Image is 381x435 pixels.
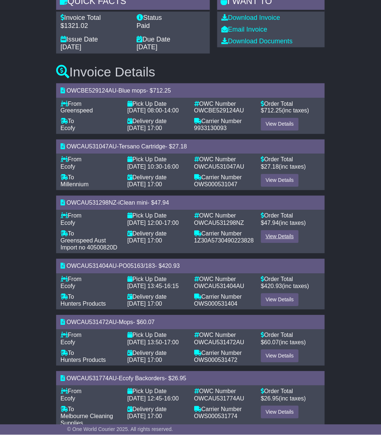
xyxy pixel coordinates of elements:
[222,37,293,45] a: Download Documents
[127,396,162,402] span: [DATE] 12:45
[194,301,237,307] span: OWS000531404
[261,220,320,227] div: $ (inc taxes)
[261,230,299,243] a: View Details
[119,375,165,382] span: Ecofy Backorders
[261,283,320,290] div: $ (inc taxes)
[162,263,180,269] span: 420.93
[194,174,254,181] div: Carrier Number
[127,350,187,357] div: Delivery date
[261,163,320,170] div: $ (inc taxes)
[264,220,279,226] span: 47.94
[127,164,162,170] span: [DATE] 10:30
[66,144,117,150] span: OWCAU531047AU
[194,125,227,132] span: 9933130093
[127,125,162,132] span: [DATE] 17:00
[194,396,244,402] span: OWCAU531774AU
[61,36,129,44] div: Issue Date
[61,220,75,226] span: Ecofy
[261,100,320,107] div: Order Total
[66,375,117,382] span: OWCAU531774AU
[137,14,205,22] div: Status
[61,350,120,357] div: To
[127,174,187,181] div: Delivery date
[173,144,187,150] span: 27.18
[127,108,162,114] span: [DATE] 08:00
[264,164,279,170] span: 27.18
[127,181,162,188] span: [DATE] 17:00
[264,339,279,346] span: 60.07
[61,294,120,301] div: To
[56,140,325,154] div: - - $
[127,163,187,170] div: -
[61,413,113,427] span: Melbourne Cleaning Supplies
[56,371,325,386] div: - - $
[194,164,244,170] span: OWCAU531047AU
[127,230,187,237] div: Delivery date
[194,339,244,346] span: OWCAU531472AU
[61,332,120,339] div: From
[261,156,320,163] div: Order Total
[194,238,254,244] span: 1Z30A5730490223828
[194,108,244,114] span: OWCBE529124AU
[261,107,320,114] div: $ (inc taxes)
[194,357,237,363] span: OWS000531472
[261,406,299,419] a: View Details
[164,396,179,402] span: 16:00
[66,319,117,326] span: OWCAU531472AU
[61,118,120,125] div: To
[67,427,173,432] span: © One World Courier 2025. All rights reserved.
[194,283,244,290] span: OWCAU531404AU
[164,164,179,170] span: 16:00
[194,332,254,339] div: OWC Number
[164,108,179,114] span: 14:00
[61,276,120,283] div: From
[119,263,155,269] span: PO05163/183
[127,339,187,346] div: -
[264,396,279,402] span: 26.95
[264,283,282,290] span: 420.93
[119,87,146,94] span: Blue mops
[66,263,117,269] span: OWCAU531404AU
[127,276,187,283] div: Pick Up Date
[261,276,320,283] div: Order Total
[222,14,280,21] a: Download Invoice
[61,283,75,290] span: Ecofy
[194,350,254,357] div: Carrier Number
[127,156,187,163] div: Pick Up Date
[56,315,325,330] div: - - $
[127,220,187,227] div: -
[194,406,254,413] div: Carrier Number
[155,200,169,206] span: 47.94
[172,375,186,382] span: 26.95
[127,395,187,402] div: -
[56,196,325,210] div: - - $
[61,339,75,346] span: Ecofy
[194,220,244,226] span: OWCAU531298NZ
[261,350,299,363] a: View Details
[127,283,187,290] div: -
[261,118,299,131] a: View Details
[194,181,237,188] span: OWS000531047
[127,406,187,413] div: Delivery date
[61,164,75,170] span: Ecofy
[261,339,320,346] div: $ (inc taxes)
[61,357,106,363] span: Hunters Products
[194,413,237,420] span: OWS000531774
[56,65,325,79] h3: Invoice Details
[61,174,120,181] div: To
[61,238,117,251] span: Greenspeed Aust Import no 40500820D
[194,230,254,237] div: Carrier Number
[56,83,325,98] div: - - $
[164,220,179,226] span: 17:00
[261,388,320,395] div: Order Total
[194,294,254,301] div: Carrier Number
[66,87,116,94] span: OWCBE529124AU
[127,100,187,107] div: Pick Up Date
[127,212,187,219] div: Pick Up Date
[194,212,254,219] div: OWC Number
[61,100,120,107] div: From
[194,276,254,283] div: OWC Number
[194,156,254,163] div: OWC Number
[127,118,187,125] div: Delivery date
[61,212,120,219] div: From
